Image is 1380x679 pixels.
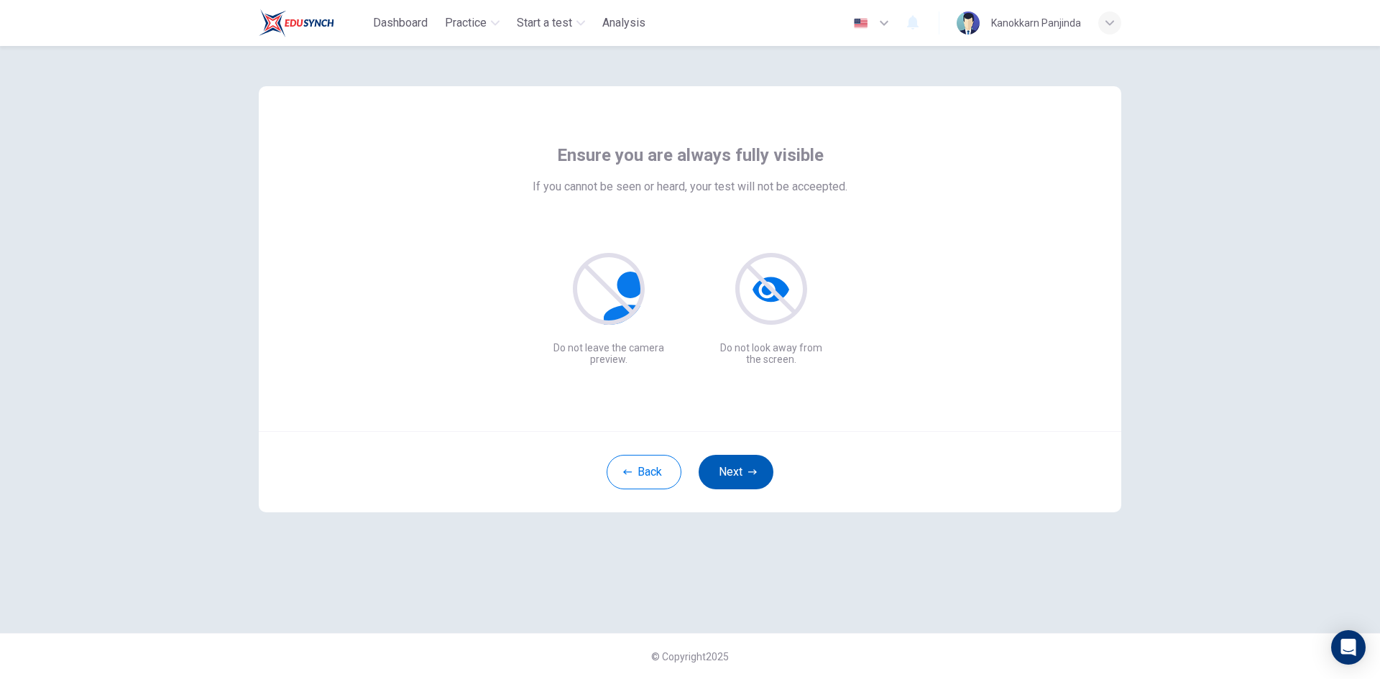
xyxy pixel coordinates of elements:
div: Kanokkarn Panjinda [991,14,1081,32]
img: Train Test logo [259,9,334,37]
button: Back [607,455,681,489]
button: Analysis [597,10,651,36]
button: Practice [439,10,505,36]
span: Analysis [602,14,645,32]
span: Start a test [517,14,572,32]
span: Ensure you are always fully visible [557,144,824,167]
span: Dashboard [373,14,428,32]
span: © Copyright 2025 [651,651,729,662]
span: Practice [445,14,487,32]
div: Open Intercom Messenger [1331,630,1366,665]
img: en [852,18,870,29]
img: Profile picture [957,11,980,34]
a: Train Test logo [259,9,367,37]
span: If you cannot be seen or heard, your test will not be acceepted. [533,178,847,195]
p: Do not look away from the screen. [713,342,829,365]
button: Start a test [511,10,591,36]
button: Dashboard [367,10,433,36]
p: Do not leave the camera preview. [551,342,667,365]
button: Next [699,455,773,489]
